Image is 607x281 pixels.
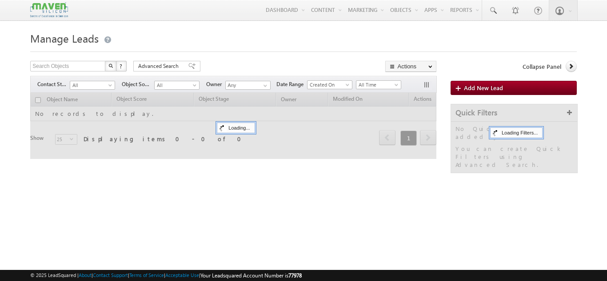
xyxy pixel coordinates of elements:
[464,84,503,91] span: Add New Lead
[120,62,124,70] span: ?
[385,61,436,72] button: Actions
[225,81,271,90] input: Type to Search
[288,272,302,279] span: 77978
[122,80,154,88] span: Object Source
[155,81,197,89] span: All
[129,272,164,278] a: Terms of Service
[116,61,127,71] button: ?
[30,271,302,280] span: © 2025 LeadSquared | | | | |
[523,63,561,71] span: Collapse Panel
[108,63,113,68] img: Search
[200,272,302,279] span: Your Leadsquared Account Number is
[217,123,255,133] div: Loading...
[276,80,307,88] span: Date Range
[138,62,181,70] span: Advanced Search
[70,81,115,90] a: All
[93,272,128,278] a: Contact Support
[70,81,112,89] span: All
[165,272,199,278] a: Acceptable Use
[30,2,68,18] img: Custom Logo
[356,80,401,89] a: All Time
[206,80,225,88] span: Owner
[37,80,70,88] span: Contact Stage
[307,80,352,89] a: Created On
[356,81,399,89] span: All Time
[490,127,543,138] div: Loading Filters...
[154,81,200,90] a: All
[30,31,99,45] span: Manage Leads
[79,272,92,278] a: About
[259,81,270,90] a: Show All Items
[307,81,350,89] span: Created On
